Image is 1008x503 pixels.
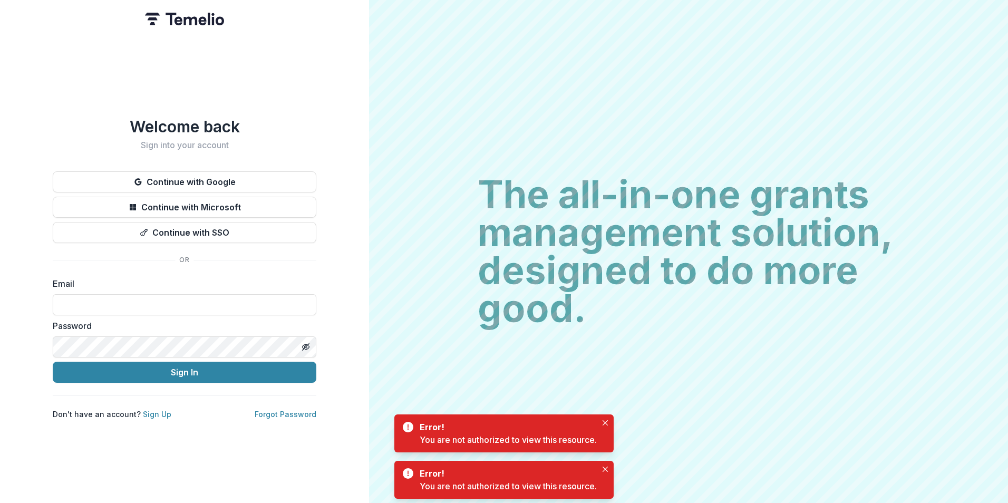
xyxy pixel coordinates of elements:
h1: Welcome back [53,117,316,136]
div: You are not authorized to view this resource. [420,433,597,446]
button: Continue with Microsoft [53,197,316,218]
button: Close [599,463,612,476]
h2: Sign into your account [53,140,316,150]
button: Close [599,417,612,429]
p: Don't have an account? [53,409,171,420]
label: Email [53,277,310,290]
button: Sign In [53,362,316,383]
button: Toggle password visibility [297,338,314,355]
a: Sign Up [143,410,171,419]
div: You are not authorized to view this resource. [420,480,597,492]
div: Error! [420,421,593,433]
label: Password [53,320,310,332]
button: Continue with SSO [53,222,316,243]
img: Temelio [145,13,224,25]
button: Continue with Google [53,171,316,192]
div: Error! [420,467,593,480]
a: Forgot Password [255,410,316,419]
